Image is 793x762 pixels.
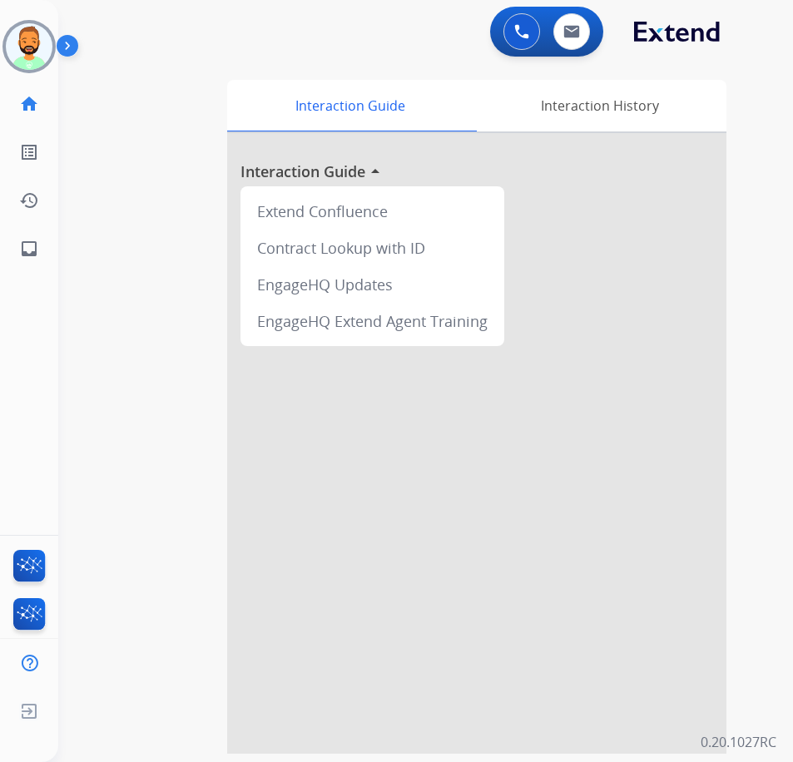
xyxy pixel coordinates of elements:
div: Contract Lookup with ID [247,230,498,266]
mat-icon: list_alt [19,142,39,162]
div: Extend Confluence [247,193,498,230]
mat-icon: home [19,94,39,114]
div: Interaction Guide [227,80,473,131]
div: Interaction History [473,80,726,131]
p: 0.20.1027RC [701,732,776,752]
mat-icon: inbox [19,239,39,259]
div: EngageHQ Extend Agent Training [247,303,498,339]
div: EngageHQ Updates [247,266,498,303]
img: avatar [6,23,52,70]
mat-icon: history [19,190,39,210]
